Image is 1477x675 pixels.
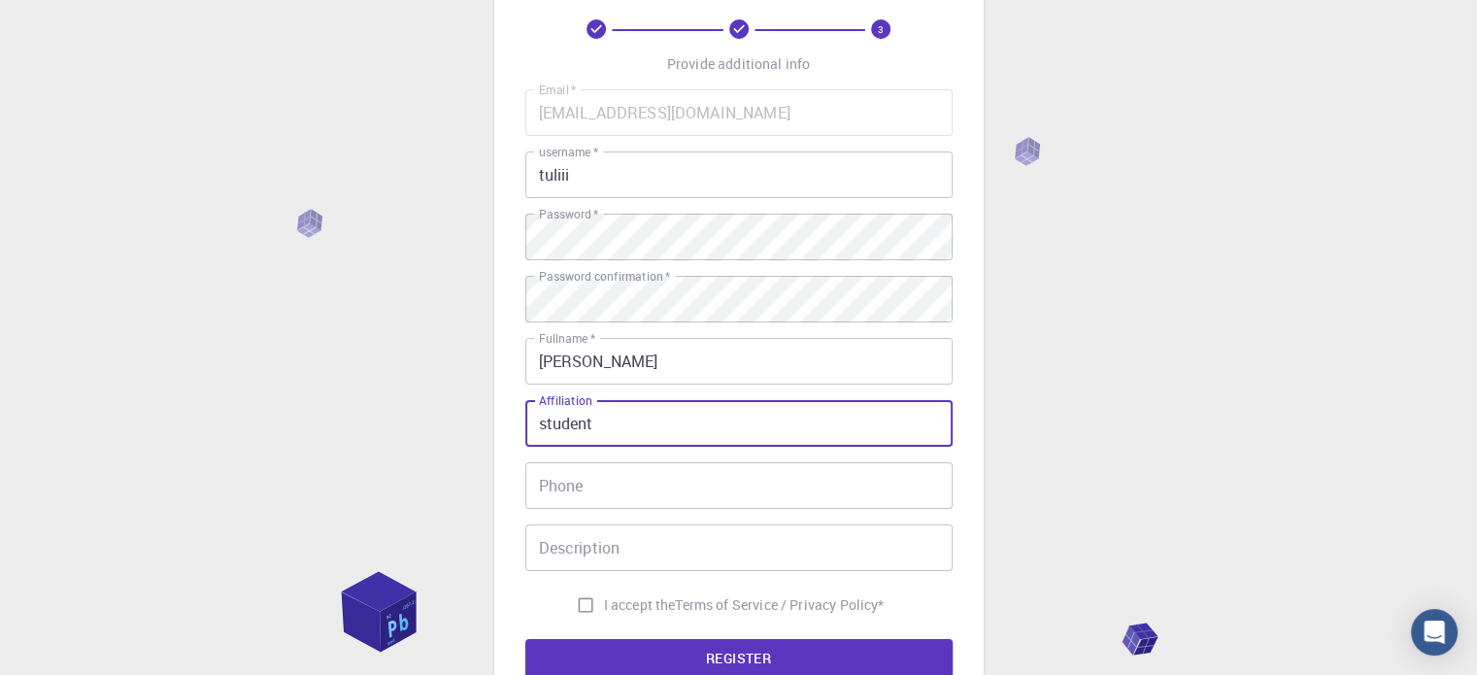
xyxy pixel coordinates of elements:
span: I accept the [604,595,676,615]
div: Open Intercom Messenger [1411,609,1458,656]
label: Password [539,206,598,222]
label: Affiliation [539,392,591,409]
p: Terms of Service / Privacy Policy * [675,595,884,615]
text: 3 [878,22,884,36]
a: Terms of Service / Privacy Policy* [675,595,884,615]
label: Fullname [539,330,595,347]
p: Provide additional info [667,54,810,74]
label: Email [539,82,576,98]
label: Password confirmation [539,268,670,285]
label: username [539,144,598,160]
